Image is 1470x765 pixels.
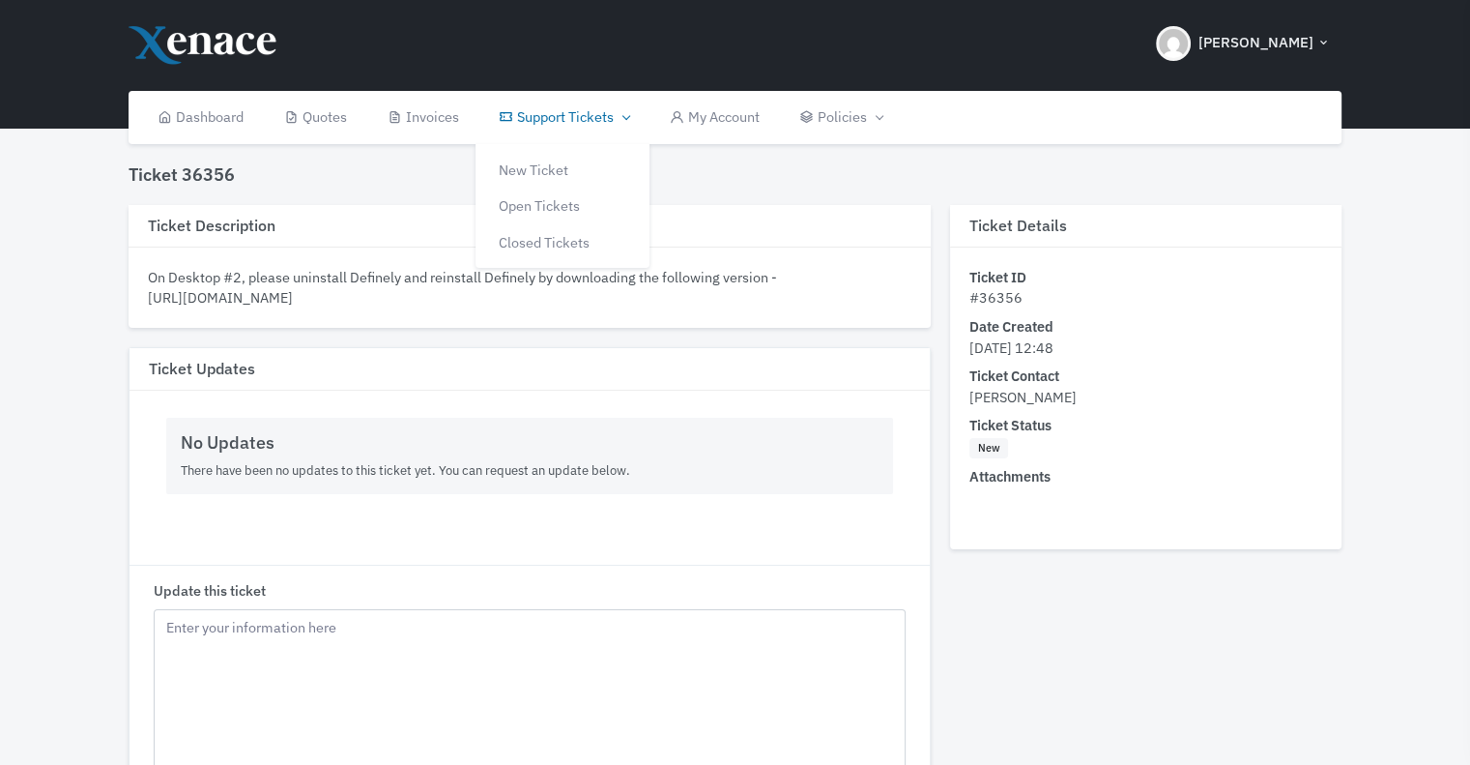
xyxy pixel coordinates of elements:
a: Open Tickets [476,188,649,224]
a: Closed Tickets [476,224,649,261]
span: [DATE] 12:48 [969,338,1053,357]
button: [PERSON_NAME] [1144,10,1341,77]
h3: Ticket Description [129,205,932,248]
span: New [969,438,1008,459]
span: [PERSON_NAME] [1197,32,1312,54]
h3: Ticket Updates [130,348,931,391]
h4: Ticket 36356 [129,164,235,186]
a: Quotes [264,91,367,144]
img: Header Avatar [1156,26,1191,61]
label: Update this ticket [154,580,266,602]
a: New Ticket [476,152,649,189]
dt: Date Created [969,316,1322,338]
a: Support Tickets [478,91,649,144]
div: Support Tickets [476,144,649,269]
span: [PERSON_NAME] [969,388,1077,406]
dt: Attachments [969,466,1322,487]
dt: Ticket ID [969,267,1322,288]
dt: Ticket Contact [969,366,1322,387]
a: Policies [779,91,902,144]
span: #36356 [969,288,1023,307]
h5: No Updates [181,432,879,454]
a: Dashboard [138,91,265,144]
h3: Ticket Details [950,205,1341,248]
dt: Ticket Status [969,415,1322,436]
div: On Desktop #2, please uninstall Definely and reinstall Definely by downloading the following vers... [148,267,912,309]
p: There have been no updates to this ticket yet. You can request an update below. [181,461,879,481]
a: Invoices [367,91,479,144]
a: My Account [649,91,780,144]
